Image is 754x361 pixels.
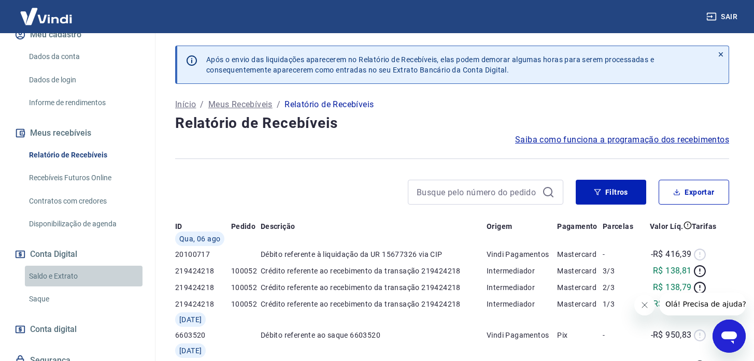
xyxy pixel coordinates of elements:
iframe: Message from company [659,293,746,315]
a: Dados de login [25,69,143,91]
span: [DATE] [179,314,202,325]
p: 219424218 [175,282,231,293]
p: ID [175,221,182,232]
p: Mastercard [557,266,603,276]
button: Filtros [576,180,646,205]
iframe: Close message [634,295,655,315]
a: Recebíveis Futuros Online [25,167,143,189]
p: Vindi Pagamentos [487,249,557,259]
p: 3/3 [603,266,637,276]
p: / [277,98,280,111]
p: 219424218 [175,266,231,276]
p: Origem [487,221,512,232]
p: 20100717 [175,249,231,259]
a: Início [175,98,196,111]
p: -R$ 416,39 [651,248,692,261]
p: 2/3 [603,282,637,293]
p: Pagamento [557,221,597,232]
a: Contratos com credores [25,191,143,212]
p: Mastercard [557,299,603,309]
p: Débito referente à liquidação da UR 15677326 via CIP [261,249,487,259]
p: R$ 138,81 [653,265,692,277]
p: Mastercard [557,249,603,259]
p: - [603,330,637,340]
p: Descrição [261,221,295,232]
iframe: Button to launch messaging window [713,320,746,353]
a: Conta digital [12,318,143,341]
a: Dados da conta [25,46,143,67]
p: 100052 [231,299,261,309]
p: / [200,98,204,111]
span: Olá! Precisa de ajuda? [6,7,87,16]
p: Intermediador [487,282,557,293]
p: Crédito referente ao recebimento da transação 219424218 [261,282,487,293]
p: R$ 138,79 [653,281,692,294]
p: Vindi Pagamentos [487,330,557,340]
a: Relatório de Recebíveis [25,145,143,166]
a: Informe de rendimentos [25,92,143,113]
p: Crédito referente ao recebimento da transação 219424218 [261,266,487,276]
p: Parcelas [603,221,633,232]
a: Meus Recebíveis [208,98,273,111]
button: Exportar [659,180,729,205]
span: Conta digital [30,322,77,337]
img: Vindi [12,1,80,32]
input: Busque pelo número do pedido [417,184,538,200]
a: Saldo e Extrato [25,266,143,287]
h4: Relatório de Recebíveis [175,113,729,134]
p: Pix [557,330,603,340]
button: Meus recebíveis [12,122,143,145]
p: Intermediador [487,266,557,276]
p: 100052 [231,282,261,293]
a: Disponibilização de agenda [25,213,143,235]
a: Saque [25,288,143,310]
button: Sair [704,7,742,26]
p: Após o envio das liquidações aparecerem no Relatório de Recebíveis, elas podem demorar algumas ho... [206,54,654,75]
p: 6603520 [175,330,231,340]
button: Meu cadastro [12,23,143,46]
p: - [603,249,637,259]
p: -R$ 950,83 [651,329,692,341]
p: Valor Líq. [650,221,684,232]
p: 1/3 [603,299,637,309]
a: Saiba como funciona a programação dos recebimentos [515,134,729,146]
p: Débito referente ao saque 6603520 [261,330,487,340]
p: Pedido [231,221,255,232]
button: Conta Digital [12,243,143,266]
p: Tarifas [692,221,717,232]
p: Mastercard [557,282,603,293]
p: 219424218 [175,299,231,309]
p: Intermediador [487,299,557,309]
p: Relatório de Recebíveis [284,98,374,111]
span: Qua, 06 ago [179,234,220,244]
p: Crédito referente ao recebimento da transação 219424218 [261,299,487,309]
span: [DATE] [179,345,202,356]
p: 100052 [231,266,261,276]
